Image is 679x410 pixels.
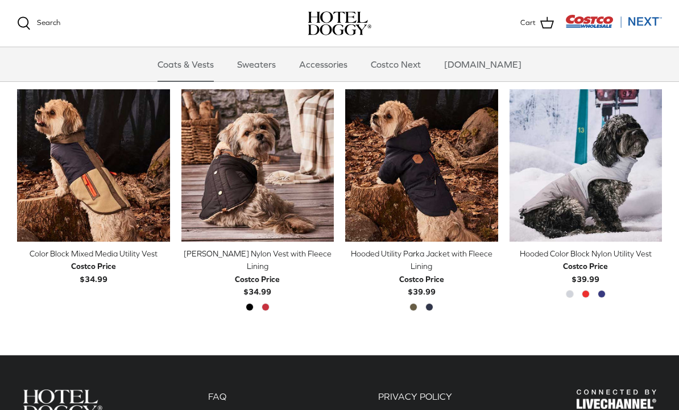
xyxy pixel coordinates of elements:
[37,18,60,27] span: Search
[520,16,554,31] a: Cart
[565,22,662,30] a: Visit Costco Next
[520,17,536,29] span: Cart
[434,47,532,81] a: [DOMAIN_NAME]
[563,260,608,283] b: $39.99
[308,11,371,35] a: hoteldoggy.com hoteldoggycom
[345,247,498,299] a: Hooded Utility Parka Jacket with Fleece Lining Costco Price$39.99
[181,247,334,273] div: [PERSON_NAME] Nylon Vest with Fleece Lining
[227,47,286,81] a: Sweaters
[378,391,452,401] a: PRIVACY POLICY
[577,390,656,409] img: Hotel Doggy Costco Next
[181,247,334,299] a: [PERSON_NAME] Nylon Vest with Fleece Lining Costco Price$34.99
[147,47,224,81] a: Coats & Vests
[510,247,663,285] a: Hooded Color Block Nylon Utility Vest Costco Price$39.99
[71,260,116,272] div: Costco Price
[289,47,358,81] a: Accessories
[399,273,444,285] div: Costco Price
[361,47,431,81] a: Costco Next
[399,273,444,296] b: $39.99
[208,391,226,401] a: FAQ
[235,273,280,296] b: $34.99
[345,247,498,273] div: Hooded Utility Parka Jacket with Fleece Lining
[510,89,663,242] a: Hooded Color Block Nylon Utility Vest
[235,273,280,285] div: Costco Price
[345,89,498,242] a: Hooded Utility Parka Jacket with Fleece Lining
[17,89,170,242] a: Color Block Mixed Media Utility Vest
[17,247,170,260] div: Color Block Mixed Media Utility Vest
[17,16,60,30] a: Search
[563,260,608,272] div: Costco Price
[17,89,170,242] img: tan dog wearing a blue & brown vest
[510,247,663,260] div: Hooded Color Block Nylon Utility Vest
[71,260,116,283] b: $34.99
[308,11,371,35] img: hoteldoggycom
[181,89,334,242] a: Melton Nylon Vest with Fleece Lining
[565,14,662,28] img: Costco Next
[17,247,170,285] a: Color Block Mixed Media Utility Vest Costco Price$34.99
